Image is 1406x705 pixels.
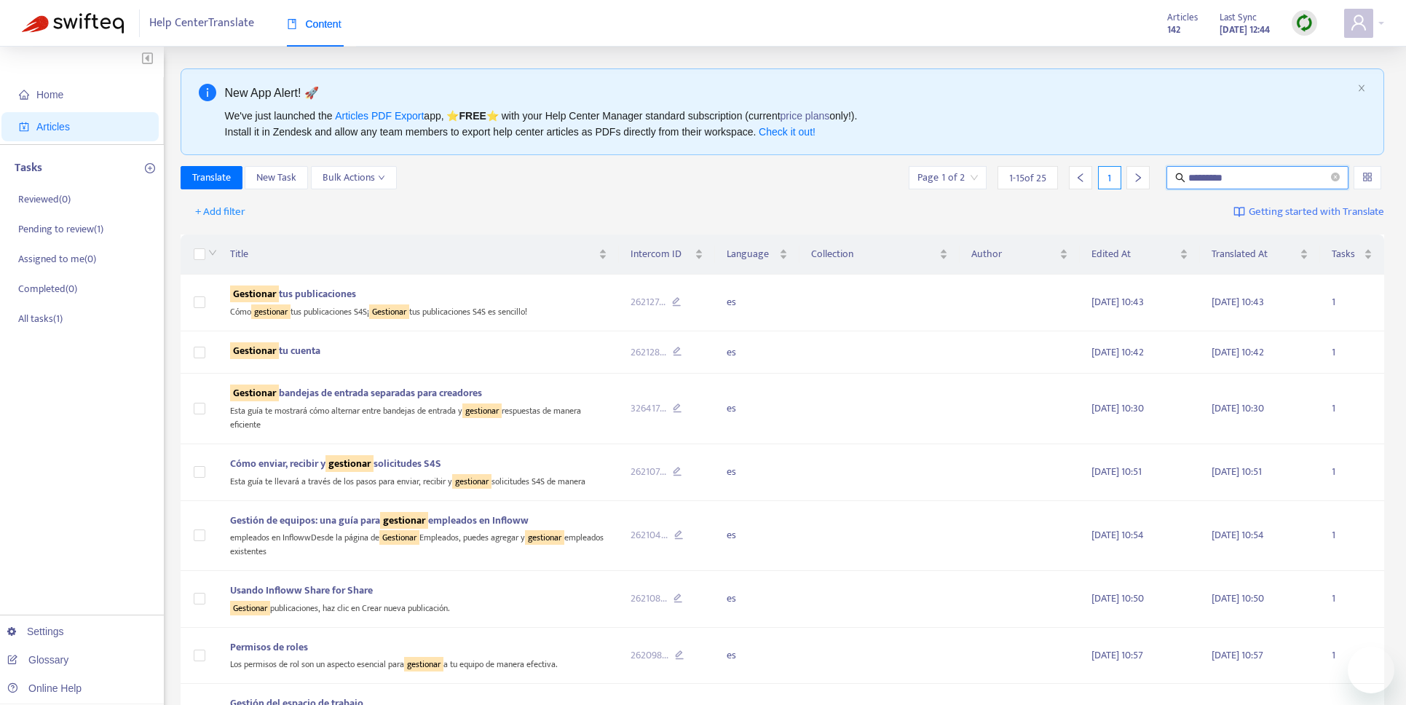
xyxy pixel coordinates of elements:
[1212,294,1264,310] span: [DATE] 10:43
[230,285,279,302] sqkw: Gestionar
[1167,9,1198,25] span: Articles
[230,385,482,401] span: bandejas de entrada separadas para creadores
[1200,235,1320,275] th: Translated At
[1212,246,1297,262] span: Translated At
[759,126,815,138] a: Check it out!
[378,174,385,181] span: down
[631,344,666,361] span: 262128 ...
[1320,501,1384,571] td: 1
[715,331,800,374] td: es
[230,655,607,672] div: Los permisos de rol son un aspecto esencial para a tu equipo de manera efectiva.
[18,281,77,296] p: Completed ( 0 )
[230,582,373,599] span: Usando Infloww Share for Share
[225,84,1352,102] div: New App Alert! 🚀
[369,304,409,319] sqkw: Gestionar
[1091,463,1142,480] span: [DATE] 10:51
[811,246,936,262] span: Collection
[404,657,443,671] sqkw: gestionar
[1320,275,1384,331] td: 1
[18,221,103,237] p: Pending to review ( 1 )
[1080,235,1200,275] th: Edited At
[462,403,502,418] sqkw: gestionar
[323,170,385,186] span: Bulk Actions
[22,13,124,34] img: Swifteq
[230,246,596,262] span: Title
[218,235,619,275] th: Title
[1133,173,1143,183] span: right
[1091,246,1177,262] span: Edited At
[1320,628,1384,685] td: 1
[230,385,279,401] sqkw: Gestionar
[1320,374,1384,444] td: 1
[149,9,254,37] span: Help Center Translate
[19,90,29,100] span: home
[1091,400,1144,417] span: [DATE] 10:30
[715,235,800,275] th: Language
[1212,344,1264,361] span: [DATE] 10:42
[1091,294,1144,310] span: [DATE] 10:43
[781,110,830,122] a: price plans
[230,455,441,472] span: Cómo enviar, recibir y solicitudes S4S
[230,599,607,615] div: publicaciones, haz clic en Crear nueva publicación.
[1098,166,1121,189] div: 1
[1332,246,1361,262] span: Tasks
[1220,22,1270,38] strong: [DATE] 12:44
[452,474,491,489] sqkw: gestionar
[1075,173,1086,183] span: left
[715,571,800,628] td: es
[1212,590,1264,607] span: [DATE] 10:50
[181,166,242,189] button: Translate
[230,285,356,302] span: tus publicaciones
[287,19,297,29] span: book
[208,248,217,257] span: down
[230,302,607,319] div: Cómo tus publicaciones S4S¡ tus publicaciones S4S es sencillo!
[19,122,29,132] span: account-book
[192,170,231,186] span: Translate
[311,166,397,189] button: Bulk Actionsdown
[7,682,82,694] a: Online Help
[619,235,715,275] th: Intercom ID
[971,246,1057,262] span: Author
[256,170,296,186] span: New Task
[287,18,341,30] span: Content
[1357,84,1366,93] button: close
[1320,444,1384,501] td: 1
[1220,9,1257,25] span: Last Sync
[18,311,63,326] p: All tasks ( 1 )
[459,110,486,122] b: FREE
[230,342,279,359] sqkw: Gestionar
[631,527,668,543] span: 262104 ...
[325,455,374,472] sqkw: gestionar
[1009,170,1046,186] span: 1 - 15 of 25
[1091,647,1143,663] span: [DATE] 10:57
[631,246,692,262] span: Intercom ID
[1212,647,1263,663] span: [DATE] 10:57
[18,192,71,207] p: Reviewed ( 0 )
[1320,235,1384,275] th: Tasks
[380,512,428,529] sqkw: gestionar
[379,530,419,545] sqkw: Gestionar
[1331,171,1340,185] span: close-circle
[1320,331,1384,374] td: 1
[1249,204,1384,221] span: Getting started with Translate
[1233,200,1384,224] a: Getting started with Translate
[1212,400,1264,417] span: [DATE] 10:30
[1175,173,1185,183] span: search
[715,628,800,685] td: es
[7,654,68,666] a: Glossary
[1091,590,1144,607] span: [DATE] 10:50
[230,639,308,655] span: Permisos de roles
[631,401,666,417] span: 326417 ...
[251,304,291,319] sqkw: gestionar
[184,200,256,224] button: + Add filter
[631,294,666,310] span: 262127 ...
[1233,206,1245,218] img: image-link
[7,626,64,637] a: Settings
[1350,14,1367,31] span: user
[230,512,529,529] span: Gestión de equipos: una guía para empleados en Infloww
[225,108,1352,140] div: We've just launched the app, ⭐ ⭐️ with your Help Center Manager standard subscription (current on...
[631,464,666,480] span: 262107 ...
[18,251,96,267] p: Assigned to me ( 0 )
[199,84,216,101] span: info-circle
[230,601,270,615] sqkw: Gestionar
